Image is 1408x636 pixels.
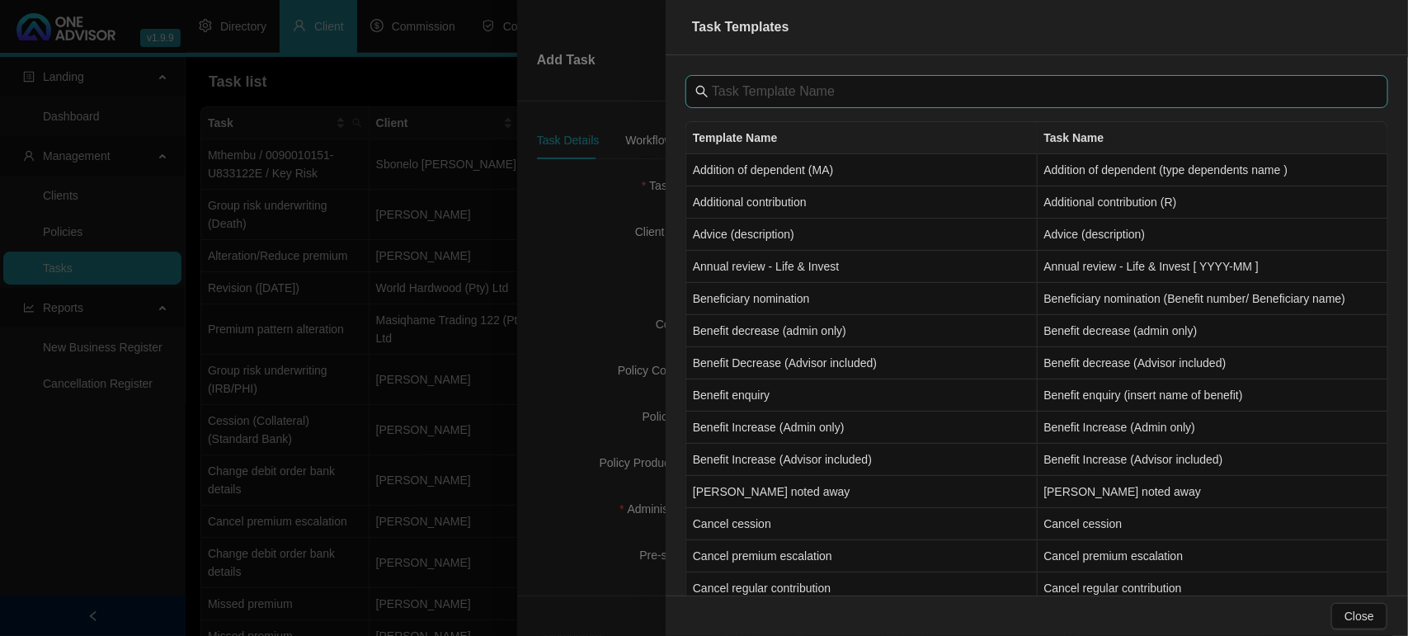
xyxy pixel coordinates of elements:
[1038,122,1389,154] th: Task Name
[1038,154,1389,186] td: Addition of dependent (type dependents name )
[1038,379,1389,412] td: Benefit enquiry (insert name of benefit)
[1344,607,1374,625] span: Close
[686,347,1038,379] td: Benefit Decrease (Advisor included)
[686,508,1038,540] td: Cancel cession
[686,412,1038,444] td: Benefit Increase (Admin only)
[686,186,1038,219] td: Additional contribution
[686,444,1038,476] td: Benefit Increase (Advisor included)
[686,154,1038,186] td: Addition of dependent (MA)
[1038,347,1389,379] td: Benefit decrease (Advisor included)
[1038,283,1389,315] td: Beneficiary nomination (Benefit number/ Beneficiary name)
[1331,603,1387,629] button: Close
[1038,572,1389,605] td: Cancel regular contribution
[686,122,1038,154] th: Template Name
[686,572,1038,605] td: Cancel regular contribution
[1038,412,1389,444] td: Benefit Increase (Admin only)
[1038,251,1389,283] td: Annual review - Life & Invest [ YYYY-MM ]
[1038,315,1389,347] td: Benefit decrease (admin only)
[692,20,789,34] span: Task Templates
[1038,186,1389,219] td: Additional contribution (R)
[1038,508,1389,540] td: Cancel cession
[686,379,1038,412] td: Benefit enquiry
[686,251,1038,283] td: Annual review - Life & Invest
[712,82,1365,101] input: Task Template Name
[686,476,1038,508] td: [PERSON_NAME] noted away
[1038,476,1389,508] td: [PERSON_NAME] noted away
[1038,444,1389,476] td: Benefit Increase (Advisor included)
[686,283,1038,315] td: Beneficiary nomination
[686,315,1038,347] td: Benefit decrease (admin only)
[686,219,1038,251] td: Advice (description)
[686,540,1038,572] td: Cancel premium escalation
[1038,219,1389,251] td: Advice (description)
[695,85,709,98] span: search
[1038,540,1389,572] td: Cancel premium escalation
